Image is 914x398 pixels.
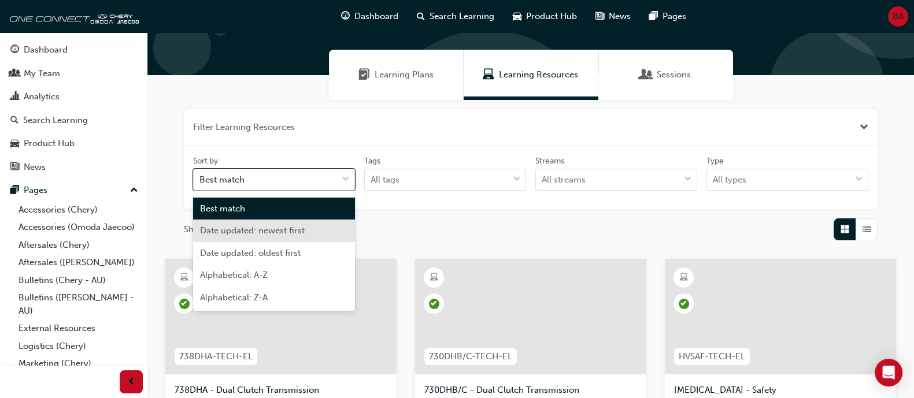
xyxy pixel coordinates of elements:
[24,43,68,57] div: Dashboard
[10,162,19,173] span: news-icon
[200,270,268,280] span: Alphabetical: A-Z
[5,37,143,180] button: DashboardMy TeamAnalyticsSearch LearningProduct HubNews
[464,50,598,100] a: Learning ResourcesLearning Resources
[535,155,564,167] div: Streams
[513,172,521,187] span: down-icon
[14,337,143,355] a: Logistics (Chery)
[179,350,253,363] span: 738DHA-TECH-EL
[5,110,143,131] a: Search Learning
[371,173,399,187] div: All tags
[430,270,438,285] span: learningResourceType_ELEARNING-icon
[841,223,849,236] span: Grid
[14,218,143,236] a: Accessories (Omoda Jaecoo)
[180,270,188,285] span: learningResourceType_ELEARNING-icon
[14,236,143,254] a: Aftersales (Chery)
[674,384,887,397] span: [MEDICAL_DATA] - Safety
[354,10,398,23] span: Dashboard
[706,155,724,167] div: Type
[430,10,494,23] span: Search Learning
[5,63,143,84] a: My Team
[684,172,692,187] span: down-icon
[888,6,908,27] button: BA
[175,384,387,397] span: 738DHA - Dual Clutch Transmission
[893,10,904,23] span: BA
[408,5,504,28] a: search-iconSearch Learning
[24,67,60,80] div: My Team
[5,180,143,201] button: Pages
[14,289,143,319] a: Bulletins ([PERSON_NAME] - AU)
[680,270,688,285] span: learningResourceType_ELEARNING-icon
[641,68,652,81] span: Sessions
[329,50,464,100] a: Learning PlansLearning Plans
[332,5,408,28] a: guage-iconDashboard
[375,68,434,81] span: Learning Plans
[14,271,143,289] a: Bulletins (Chery - AU)
[10,69,19,79] span: people-icon
[179,299,190,309] span: learningRecordVerb_PASS-icon
[504,5,586,28] a: car-iconProduct Hub
[424,384,637,397] span: 730DHB/C - Dual Clutch Transmission
[10,45,19,55] span: guage-icon
[598,50,733,100] a: SessionsSessions
[193,155,218,167] div: Sort by
[10,92,19,102] span: chart-icon
[127,375,136,389] span: prev-icon
[513,9,521,24] span: car-icon
[200,292,268,303] span: Alphabetical: Z-A
[663,10,686,23] span: Pages
[640,5,695,28] a: pages-iconPages
[649,9,658,24] span: pages-icon
[679,299,689,309] span: learningRecordVerb_PASS-icon
[14,319,143,337] a: External Resources
[526,10,577,23] span: Product Hub
[429,299,439,309] span: learningRecordVerb_PASS-icon
[713,173,746,187] div: All types
[855,172,863,187] span: down-icon
[23,114,88,127] div: Search Learning
[358,68,370,81] span: Learning Plans
[200,225,305,236] span: Date updated: newest first
[5,157,143,178] a: News
[417,9,425,24] span: search-icon
[199,173,245,187] div: Best match
[24,161,46,174] div: News
[863,223,871,236] span: List
[860,121,868,134] button: Close the filter
[14,355,143,373] a: Marketing (Chery)
[364,155,526,191] label: tagOptions
[609,10,631,23] span: News
[483,68,494,81] span: Learning Resources
[24,90,60,103] div: Analytics
[499,68,578,81] span: Learning Resources
[6,5,139,28] img: oneconnect
[542,173,586,187] div: All streams
[184,223,260,236] span: Showing 33 results
[10,185,19,196] span: pages-icon
[657,68,691,81] span: Sessions
[341,9,350,24] span: guage-icon
[14,201,143,219] a: Accessories (Chery)
[586,5,640,28] a: news-iconNews
[200,248,301,258] span: Date updated: oldest first
[429,350,512,363] span: 730DHB/C-TECH-EL
[24,137,75,150] div: Product Hub
[679,350,745,363] span: HVSAF-TECH-EL
[5,133,143,154] a: Product Hub
[5,39,143,61] a: Dashboard
[342,172,350,187] span: down-icon
[24,184,47,197] div: Pages
[595,9,604,24] span: news-icon
[5,86,143,107] a: Analytics
[10,116,18,126] span: search-icon
[364,155,380,167] div: Tags
[130,183,138,198] span: up-icon
[200,203,245,214] span: Best match
[14,254,143,271] a: Aftersales ([PERSON_NAME])
[875,359,902,386] div: Open Intercom Messenger
[10,139,19,149] span: car-icon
